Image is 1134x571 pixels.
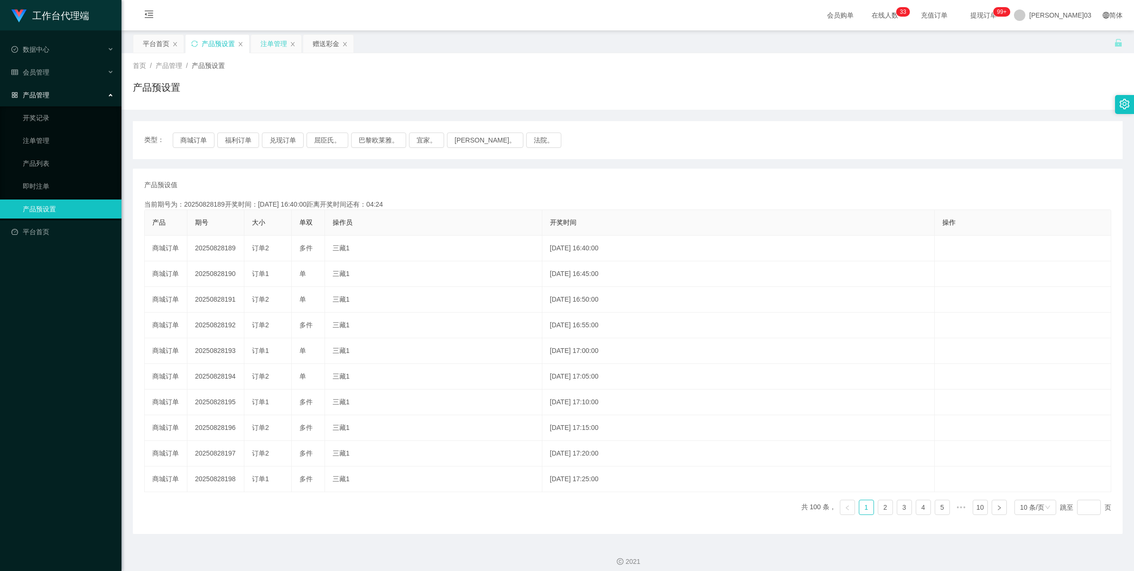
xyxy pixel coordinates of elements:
button: 巴黎欧莱雅。 [351,133,406,148]
div: 当前期号为：20250828189开奖时间：[DATE] 16:40:00距离开奖时间还有：04:24 [144,200,1111,209]
a: 5 [935,500,949,514]
a: 即时注单 [23,177,114,196]
span: 订单2 [252,372,269,380]
i: 图标： global [1103,12,1109,19]
i: 图标： 关闭 [172,41,178,47]
span: 订单2 [252,244,269,252]
span: 单 [299,372,306,380]
td: 三藏1 [325,441,542,466]
a: 10 [973,500,987,514]
td: 商城订单 [145,287,187,313]
i: 图标： table [11,69,18,76]
button: 福利订单 [217,133,259,148]
td: 三藏1 [325,313,542,338]
a: 图标： 仪表板平台首页 [11,222,114,241]
span: 订单2 [252,424,269,431]
a: 1 [859,500,874,514]
span: / [186,62,188,69]
p: 3 [900,7,903,17]
span: 产品 [152,219,166,226]
li: 向后 5 页 [954,500,969,515]
td: [DATE] 17:10:00 [542,390,935,415]
a: 产品预设置 [23,200,114,219]
td: 20250828196 [187,415,244,441]
td: [DATE] 16:50:00 [542,287,935,313]
td: 三藏1 [325,338,542,364]
td: 20250828189 [187,236,244,261]
li: 3 [897,500,912,515]
span: 多件 [299,321,313,329]
h1: 产品预设置 [133,80,180,95]
span: 首页 [133,62,146,69]
td: [DATE] 17:25:00 [542,466,935,492]
a: 4 [916,500,930,514]
i: 图标： 同步 [191,40,198,47]
td: 商城订单 [145,441,187,466]
li: 下一页 [992,500,1007,515]
span: 操作 [942,219,956,226]
font: 2021 [625,558,640,565]
font: 产品管理 [23,91,49,99]
i: 图标：左 [845,505,850,511]
span: 订单1 [252,347,269,354]
i: 图标： 解锁 [1114,38,1123,47]
td: 20250828195 [187,390,244,415]
span: 大小 [252,219,265,226]
td: [DATE] 17:05:00 [542,364,935,390]
td: 20250828190 [187,261,244,287]
i: 图标： 设置 [1119,99,1130,109]
td: 20250828198 [187,466,244,492]
font: 数据中心 [23,46,49,53]
font: 简体 [1109,11,1123,19]
h1: 工作台代理端 [32,0,89,31]
span: 产品管理 [156,62,182,69]
span: 单双 [299,219,313,226]
td: 三藏1 [325,364,542,390]
td: 20250828197 [187,441,244,466]
td: 三藏1 [325,415,542,441]
span: 订单2 [252,449,269,457]
div: 产品预设置 [202,35,235,53]
td: 三藏1 [325,261,542,287]
sup: 33 [896,7,910,17]
div: 跳至 页 [1060,500,1111,515]
span: 操作员 [333,219,353,226]
td: 商城订单 [145,313,187,338]
div: 10 条/页 [1020,500,1044,514]
font: 提现订单 [970,11,997,19]
button: 宜家。 [409,133,444,148]
div: 注单管理 [260,35,287,53]
span: / [150,62,152,69]
button: 屈臣氏。 [307,133,348,148]
span: 多件 [299,475,313,483]
span: 单 [299,270,306,277]
a: 3 [897,500,911,514]
li: 10 [973,500,988,515]
span: 类型： [144,133,173,148]
span: 产品预设值 [144,180,177,190]
a: 注单管理 [23,131,114,150]
li: 2 [878,500,893,515]
td: 20250828191 [187,287,244,313]
img: logo.9652507e.png [11,10,27,23]
span: 订单1 [252,475,269,483]
p: 3 [903,7,906,17]
i: 图标： 右 [996,505,1002,511]
li: 1 [859,500,874,515]
li: 共 100 条， [801,500,836,515]
i: 图标： AppStore-O [11,92,18,98]
div: 赠送彩金 [313,35,339,53]
td: 三藏1 [325,466,542,492]
td: [DATE] 17:15:00 [542,415,935,441]
i: 图标： 关闭 [342,41,348,47]
span: 订单1 [252,270,269,277]
td: 20250828192 [187,313,244,338]
td: 三藏1 [325,390,542,415]
td: 商城订单 [145,236,187,261]
li: 上一页 [840,500,855,515]
td: [DATE] 16:55:00 [542,313,935,338]
i: 图标： check-circle-o [11,46,18,53]
i: 图标： menu-fold [133,0,165,31]
a: 开奖记录 [23,108,114,127]
i: 图标： 向下 [1045,504,1050,511]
